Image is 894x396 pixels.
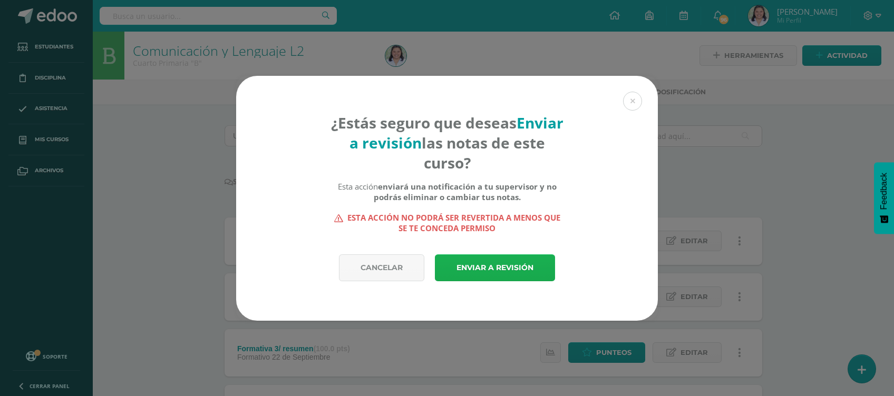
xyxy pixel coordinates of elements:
a: Enviar a revisión [435,254,555,281]
button: Close (Esc) [623,92,642,111]
b: enviará una notificación a tu supervisor y no podrás eliminar o cambiar tus notas. [374,181,557,202]
button: Feedback - Mostrar encuesta [874,162,894,234]
h4: ¿Estás seguro que deseas las notas de este curso? [331,113,564,173]
a: Cancelar [339,254,424,281]
strong: Esta acción no podrá ser revertida a menos que se te conceda permiso [331,212,564,233]
span: Feedback [879,173,889,210]
div: Esta acción [331,181,564,202]
strong: Enviar a revisión [349,113,563,153]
